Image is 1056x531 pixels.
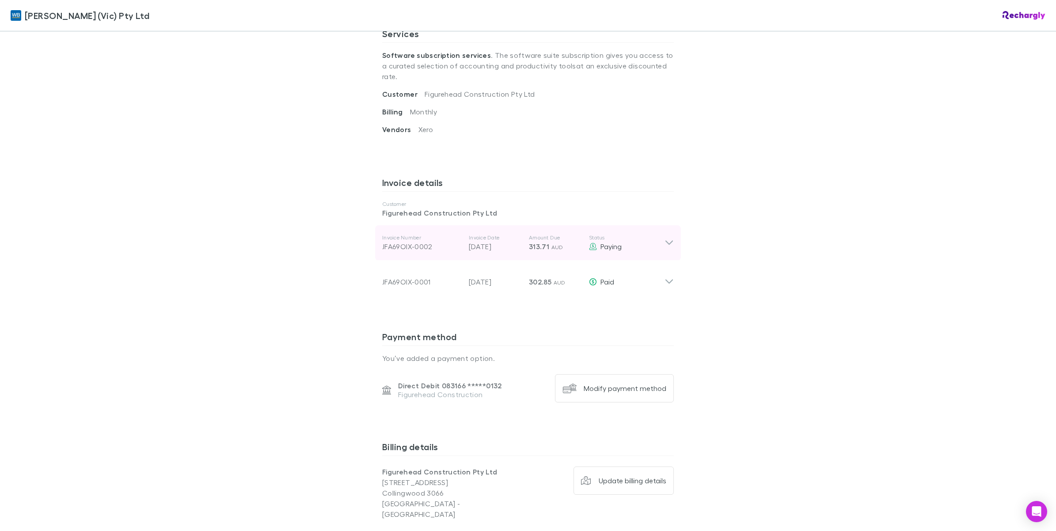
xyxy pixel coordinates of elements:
div: Modify payment method [584,384,666,393]
span: 302.85 [529,277,551,286]
h3: Payment method [382,331,674,345]
p: [STREET_ADDRESS] [382,477,528,488]
h3: Billing details [382,441,674,455]
p: Figurehead Construction [398,390,502,399]
span: Xero [418,125,433,133]
p: Invoice Date [469,234,522,241]
span: [PERSON_NAME] (Vic) Pty Ltd [25,9,149,22]
h3: Invoice details [382,177,674,191]
span: Figurehead Construction Pty Ltd [425,90,535,98]
div: JFA69OIX-0001 [382,277,462,287]
span: 313.71 [529,242,549,251]
span: AUD [554,279,566,286]
h3: Services [382,28,674,42]
p: You’ve added a payment option. [382,353,674,364]
span: Billing [382,107,410,116]
span: Paid [600,277,614,286]
p: [DATE] [469,241,522,252]
p: Figurehead Construction Pty Ltd [382,467,528,477]
p: Customer [382,201,674,208]
p: [DATE] [469,277,522,287]
p: Collingwood 3066 [382,488,528,498]
img: Rechargly Logo [1003,11,1045,20]
button: Modify payment method [555,374,674,402]
p: Invoice Number [382,234,462,241]
div: Update billing details [599,476,666,485]
strong: Software subscription services [382,51,491,60]
div: JFA69OIX-0001[DATE]302.85 AUDPaid [375,261,681,296]
span: Customer [382,90,425,99]
span: Paying [600,242,622,250]
button: Update billing details [574,467,674,495]
div: JFA69OIX-0002 [382,241,462,252]
div: Invoice NumberJFA69OIX-0002Invoice Date[DATE]Amount Due313.71 AUDStatusPaying [375,225,681,261]
div: Open Intercom Messenger [1026,501,1047,522]
span: Monthly [410,107,437,116]
span: AUD [551,244,563,250]
p: [GEOGRAPHIC_DATA] - [GEOGRAPHIC_DATA] [382,498,528,520]
p: . The software suite subscription gives you access to a curated selection of accounting and produ... [382,43,674,89]
p: Direct Debit 083166 ***** 0132 [398,381,502,390]
p: Amount Due [529,234,582,241]
img: William Buck (Vic) Pty Ltd's Logo [11,10,21,21]
p: Status [589,234,665,241]
span: Vendors [382,125,418,134]
p: Figurehead Construction Pty Ltd [382,208,674,218]
img: Modify payment method's Logo [562,381,577,395]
